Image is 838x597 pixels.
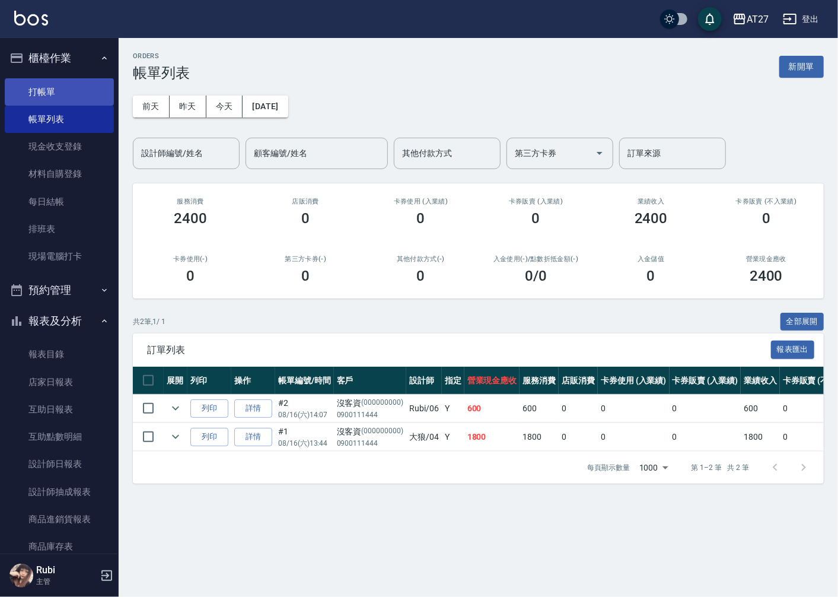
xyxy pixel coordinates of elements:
[206,96,243,118] button: 今天
[698,7,722,31] button: save
[234,428,272,446] a: 詳情
[442,367,464,395] th: 指定
[262,198,349,205] h2: 店販消費
[442,395,464,423] td: Y
[723,255,810,263] h2: 營業現金應收
[301,268,310,284] h3: 0
[492,255,579,263] h2: 入金使用(-) /點數折抵金額(-)
[5,243,114,270] a: 現場電腦打卡
[559,395,598,423] td: 0
[464,395,520,423] td: 600
[747,12,769,27] div: AT27
[406,367,442,395] th: 設計師
[5,160,114,188] a: 材料自購登錄
[464,367,520,395] th: 營業現金應收
[608,198,694,205] h2: 業績收入
[334,367,406,395] th: 客戶
[406,423,442,451] td: 大狼 /04
[147,198,234,205] h3: 服務消費
[520,423,559,451] td: 1800
[5,423,114,450] a: 互助點數明細
[416,268,425,284] h3: 0
[670,423,741,451] td: 0
[190,399,228,418] button: 列印
[133,65,190,81] h3: 帳單列表
[464,423,520,451] td: 1800
[728,7,773,31] button: AT27
[5,396,114,423] a: 互助日報表
[559,367,598,395] th: 店販消費
[779,56,824,78] button: 新開單
[5,369,114,396] a: 店家日報表
[167,428,184,446] button: expand row
[780,313,824,331] button: 全部展開
[190,428,228,446] button: 列印
[133,316,165,327] p: 共 2 筆, 1 / 1
[741,367,780,395] th: 業績收入
[337,438,403,449] p: 0900111444
[442,423,464,451] td: Y
[771,341,815,359] button: 報表匯出
[174,210,207,227] h3: 2400
[5,215,114,243] a: 排班表
[559,423,598,451] td: 0
[598,367,670,395] th: 卡券使用 (入業績)
[234,399,272,418] a: 詳情
[741,395,780,423] td: 600
[598,395,670,423] td: 0
[647,268,655,284] h3: 0
[133,52,190,60] h2: ORDERS
[36,576,97,587] p: 主管
[147,344,771,356] span: 訂單列表
[778,8,824,30] button: 登出
[771,344,815,355] a: 報表匯出
[5,450,114,478] a: 設計師日報表
[170,96,206,118] button: 昨天
[5,106,114,133] a: 帳單列表
[275,367,334,395] th: 帳單編號/時間
[275,423,334,451] td: #1
[723,198,810,205] h2: 卡券販賣 (不入業績)
[587,462,630,473] p: 每頁顯示數量
[520,395,559,423] td: 600
[231,367,275,395] th: 操作
[5,341,114,368] a: 報表目錄
[635,452,673,484] div: 1000
[692,462,749,473] p: 第 1–2 筆 共 2 筆
[275,395,334,423] td: #2
[779,61,824,72] a: 新開單
[5,306,114,336] button: 報表及分析
[337,397,403,409] div: 沒客資
[532,210,540,227] h3: 0
[14,11,48,26] img: Logo
[406,395,442,423] td: Rubi /06
[9,564,33,588] img: Person
[598,423,670,451] td: 0
[167,399,184,417] button: expand row
[670,367,741,395] th: 卡券販賣 (入業績)
[301,210,310,227] h3: 0
[337,425,403,438] div: 沒客資
[133,96,170,118] button: 前天
[492,198,579,205] h2: 卡券販賣 (入業績)
[262,255,349,263] h2: 第三方卡券(-)
[278,438,331,449] p: 08/16 (六) 13:44
[164,367,187,395] th: 展開
[362,425,404,438] p: (000000000)
[5,188,114,215] a: 每日結帳
[36,564,97,576] h5: Rubi
[741,423,780,451] td: 1800
[5,478,114,506] a: 設計師抽成報表
[5,533,114,560] a: 商品庫存表
[670,395,741,423] td: 0
[5,43,114,74] button: 櫃檯作業
[5,275,114,306] button: 預約管理
[520,367,559,395] th: 服務消費
[187,367,231,395] th: 列印
[186,268,195,284] h3: 0
[750,268,783,284] h3: 2400
[608,255,694,263] h2: 入金儲值
[5,78,114,106] a: 打帳單
[377,198,464,205] h2: 卡券使用 (入業績)
[525,268,547,284] h3: 0 /0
